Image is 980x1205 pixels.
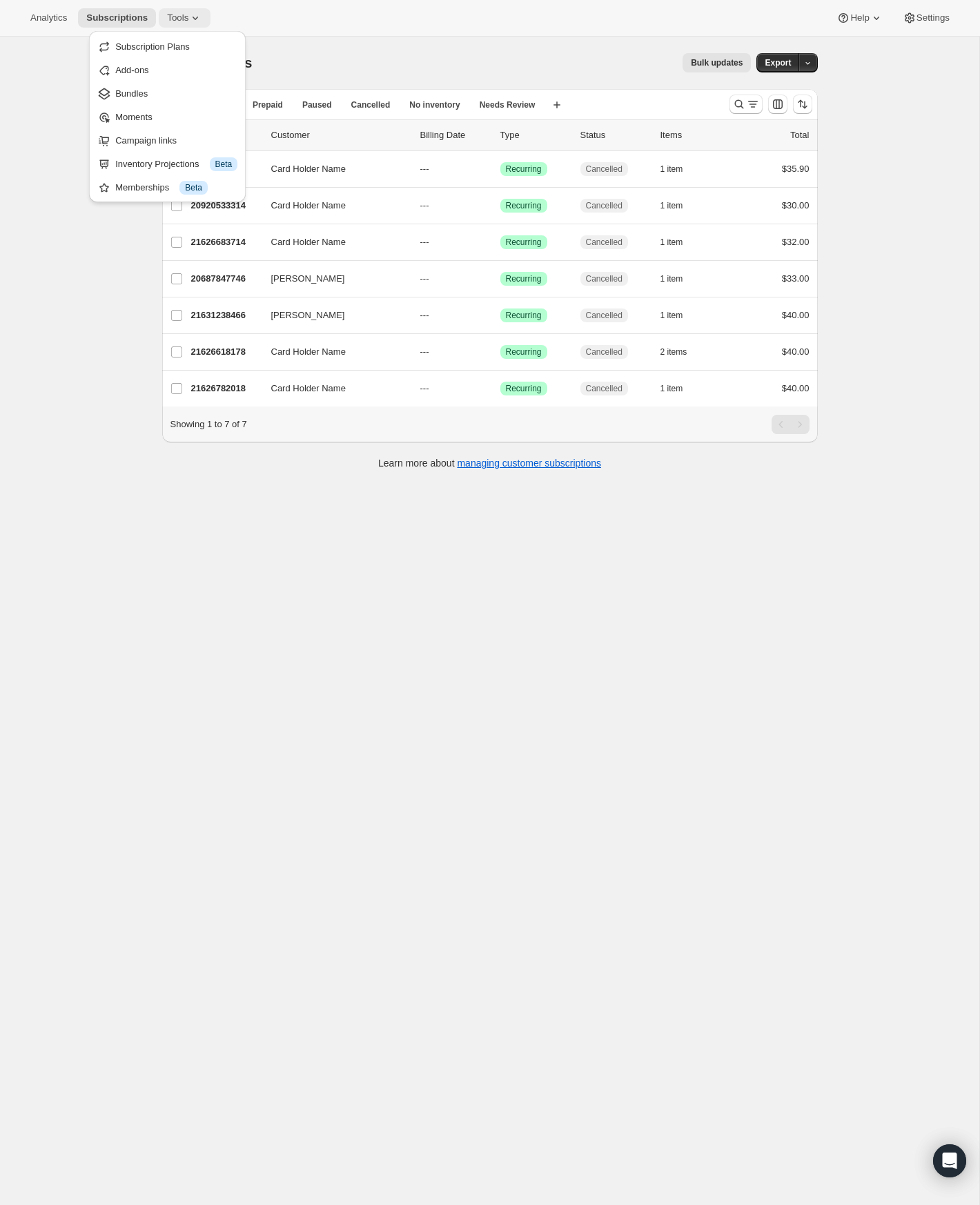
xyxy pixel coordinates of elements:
[378,456,601,470] p: Learn more about
[586,273,623,284] span: Cancelled
[271,382,346,395] span: Card Holder Name
[93,35,242,57] button: Subscription Plans
[271,128,409,142] p: Customer
[768,95,787,114] button: Customize table column order and visibility
[420,200,429,210] span: ---
[22,8,75,28] button: Analytics
[191,345,260,359] p: 21626618178
[263,158,401,180] button: Card Holder Name
[159,8,210,28] button: Tools
[263,378,401,400] button: Card Holder Name
[660,310,683,321] span: 1 item
[263,268,401,290] button: [PERSON_NAME]
[271,308,345,322] span: [PERSON_NAME]
[850,12,869,23] span: Help
[191,382,260,395] p: 21626782018
[933,1144,966,1177] div: Open Intercom Messenger
[191,306,810,325] div: 21631238466[PERSON_NAME]---SuccessRecurringCancelled1 item$40.00
[93,106,242,128] button: Moments
[115,112,152,122] span: Moments
[772,415,810,434] nav: Pagination
[782,310,810,320] span: $40.00
[586,164,623,175] span: Cancelled
[185,182,202,193] span: Beta
[586,383,623,394] span: Cancelled
[756,53,799,72] button: Export
[263,195,401,217] button: Card Holder Name
[457,458,601,469] a: managing customer subscriptions
[506,237,542,248] span: Recurring
[271,272,345,286] span: [PERSON_NAME]
[170,418,247,431] p: Showing 1 to 7 of 7
[253,99,283,110] span: Prepaid
[191,128,810,142] div: IDCustomerBilling DateTypeStatusItemsTotal
[506,164,542,175] span: Recurring
[894,8,958,28] button: Settings
[115,157,237,171] div: Inventory Projections
[191,272,260,286] p: 20687847746
[191,233,810,252] div: 21626683714Card Holder Name---SuccessRecurringCancelled1 item$32.00
[660,379,698,398] button: 1 item
[191,308,260,322] p: 21631238466
[420,164,429,174] span: ---
[506,273,542,284] span: Recurring
[93,82,242,104] button: Bundles
[660,196,698,215] button: 1 item
[420,383,429,393] span: ---
[420,346,429,357] span: ---
[351,99,391,110] span: Cancelled
[782,200,810,210] span: $30.00
[506,383,542,394] span: Recurring
[115,181,237,195] div: Memberships
[191,269,810,288] div: 20687847746[PERSON_NAME]---SuccessRecurringCancelled1 item$33.00
[191,196,810,215] div: 20920533314Card Holder Name---SuccessRecurringCancelled1 item$30.00
[917,12,950,23] span: Settings
[191,342,810,362] div: 21626618178Card Holder Name---SuccessRecurringCancelled2 items$40.00
[782,383,810,393] span: $40.00
[660,269,698,288] button: 1 item
[420,310,429,320] span: ---
[93,59,242,81] button: Add-ons
[115,65,148,75] span: Add-ons
[93,129,242,151] button: Campaign links
[729,95,763,114] button: Search and filter results
[506,200,542,211] span: Recurring
[115,135,177,146] span: Campaign links
[420,237,429,247] span: ---
[660,273,683,284] span: 1 item
[93,153,242,175] button: Inventory Projections
[191,159,810,179] div: 20663468354Card Holder Name---SuccessRecurringCancelled1 item$35.90
[86,12,148,23] span: Subscriptions
[782,237,810,247] span: $32.00
[660,306,698,325] button: 1 item
[586,237,623,248] span: Cancelled
[660,383,683,394] span: 1 item
[660,233,698,252] button: 1 item
[263,304,401,326] button: [PERSON_NAME]
[271,199,346,213] span: Card Holder Name
[480,99,536,110] span: Needs Review
[580,128,649,142] p: Status
[586,200,623,211] span: Cancelled
[782,164,810,174] span: $35.90
[115,41,190,52] span: Subscription Plans
[191,379,810,398] div: 21626782018Card Holder Name---SuccessRecurringCancelled1 item$40.00
[263,341,401,363] button: Card Holder Name
[420,273,429,284] span: ---
[660,164,683,175] span: 1 item
[782,273,810,284] span: $33.00
[263,231,401,253] button: Card Holder Name
[660,346,687,357] span: 2 items
[506,310,542,321] span: Recurring
[660,159,698,179] button: 1 item
[167,12,188,23] span: Tools
[271,235,346,249] span: Card Holder Name
[78,8,156,28] button: Subscriptions
[420,128,489,142] p: Billing Date
[691,57,743,68] span: Bulk updates
[660,237,683,248] span: 1 item
[215,159,233,170] span: Beta
[782,346,810,357] span: $40.00
[93,176,242,198] button: Memberships
[191,235,260,249] p: 21626683714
